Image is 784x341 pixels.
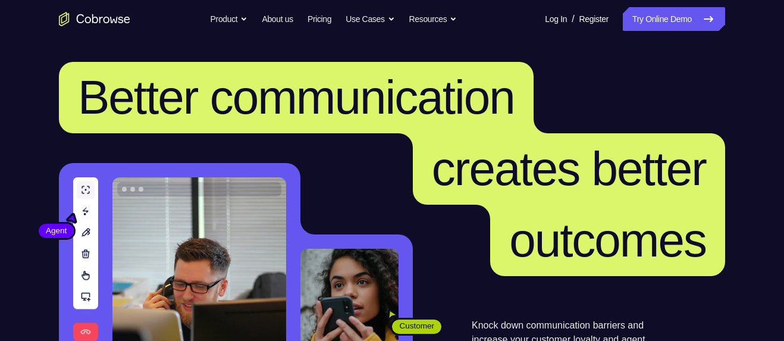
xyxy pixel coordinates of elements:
[409,7,457,31] button: Resources
[623,7,725,31] a: Try Online Demo
[432,142,706,195] span: creates better
[346,7,394,31] button: Use Cases
[262,7,293,31] a: About us
[545,7,567,31] a: Log In
[579,7,609,31] a: Register
[59,12,130,26] a: Go to the home page
[572,12,574,26] span: /
[78,71,515,124] span: Better communication
[308,7,331,31] a: Pricing
[211,7,248,31] button: Product
[509,214,706,267] span: outcomes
